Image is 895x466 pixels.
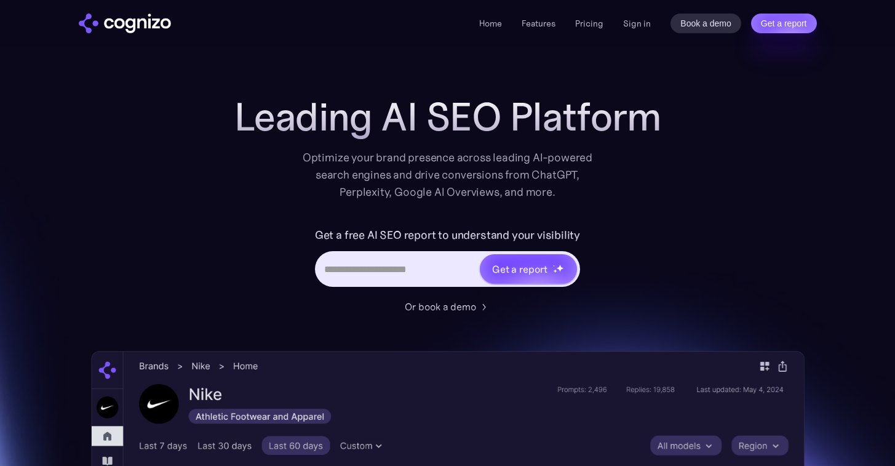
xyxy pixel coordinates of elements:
a: Or book a demo [405,299,491,314]
a: Book a demo [670,14,741,33]
form: Hero URL Input Form [315,225,580,293]
a: Get a report [751,14,817,33]
img: cognizo logo [79,14,171,33]
div: Or book a demo [405,299,476,314]
a: home [79,14,171,33]
a: Get a reportstarstarstar [479,253,578,285]
a: Home [479,18,502,29]
h1: Leading AI SEO Platform [234,95,661,139]
a: Pricing [575,18,603,29]
a: Sign in [623,16,651,31]
div: Get a report [492,262,547,276]
img: star [553,269,557,273]
img: star [553,265,555,267]
a: Features [522,18,555,29]
div: Optimize your brand presence across leading AI-powered search engines and drive conversions from ... [296,149,599,201]
label: Get a free AI SEO report to understand your visibility [315,225,580,245]
img: star [556,264,564,272]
